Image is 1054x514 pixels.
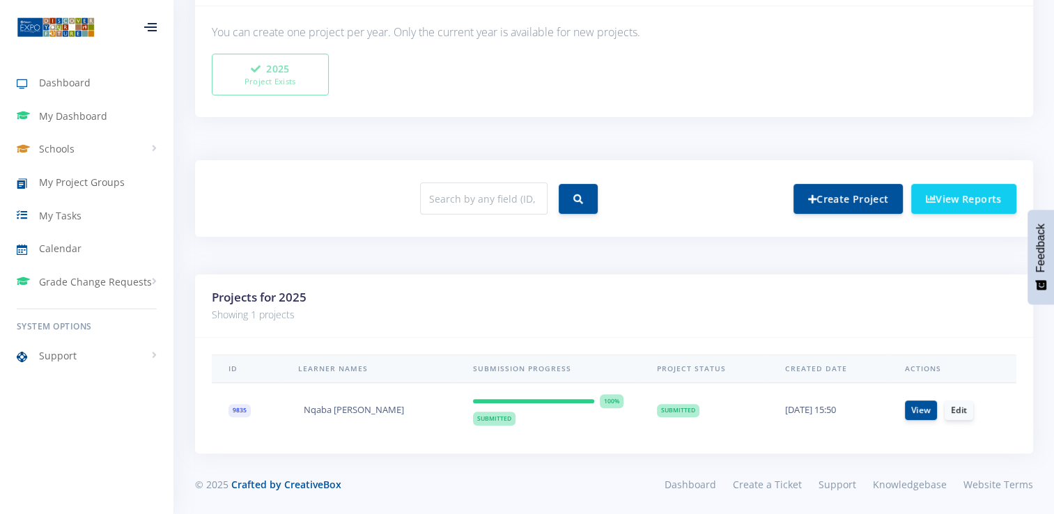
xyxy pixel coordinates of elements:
[195,477,604,492] div: © 2025
[865,474,955,494] a: Knowledgebase
[793,184,903,214] a: Create Project
[724,474,810,494] a: Create a Ticket
[1028,210,1054,304] button: Feedback - Show survey
[39,109,107,123] span: My Dashboard
[600,394,623,408] span: 100%
[226,76,314,88] small: Project Exists
[212,355,281,383] th: ID
[39,241,82,256] span: Calendar
[911,184,1016,214] a: View Reports
[905,400,937,420] a: View
[231,478,341,491] a: Crafted by CreativeBox
[420,182,548,215] input: Search by any field (ID, name, school, etc.)
[873,478,947,491] span: Knowledgebase
[212,23,1016,42] p: You can create one project per year. Only the current year is available for new projects.
[657,404,699,418] span: Submitted
[212,54,329,95] button: 2025Project Exists
[304,403,404,417] span: Nqaba [PERSON_NAME]
[39,208,82,223] span: My Tasks
[17,16,95,38] img: ...
[888,355,1016,383] th: Actions
[17,320,157,333] h6: System Options
[955,474,1033,494] a: Website Terms
[39,141,75,156] span: Schools
[473,412,516,426] span: Submitted
[39,175,125,189] span: My Project Groups
[212,288,1016,306] h3: Projects for 2025
[281,355,456,383] th: Learner Names
[1034,224,1047,272] span: Feedback
[39,75,91,90] span: Dashboard
[768,383,888,437] td: [DATE] 15:50
[39,348,77,363] span: Support
[945,400,973,420] a: Edit
[656,474,724,494] a: Dashboard
[212,306,1016,323] p: Showing 1 projects
[456,355,640,383] th: Submission Progress
[228,404,251,418] span: 9835
[640,355,768,383] th: Project Status
[768,355,888,383] th: Created Date
[810,474,865,494] a: Support
[39,274,152,289] span: Grade Change Requests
